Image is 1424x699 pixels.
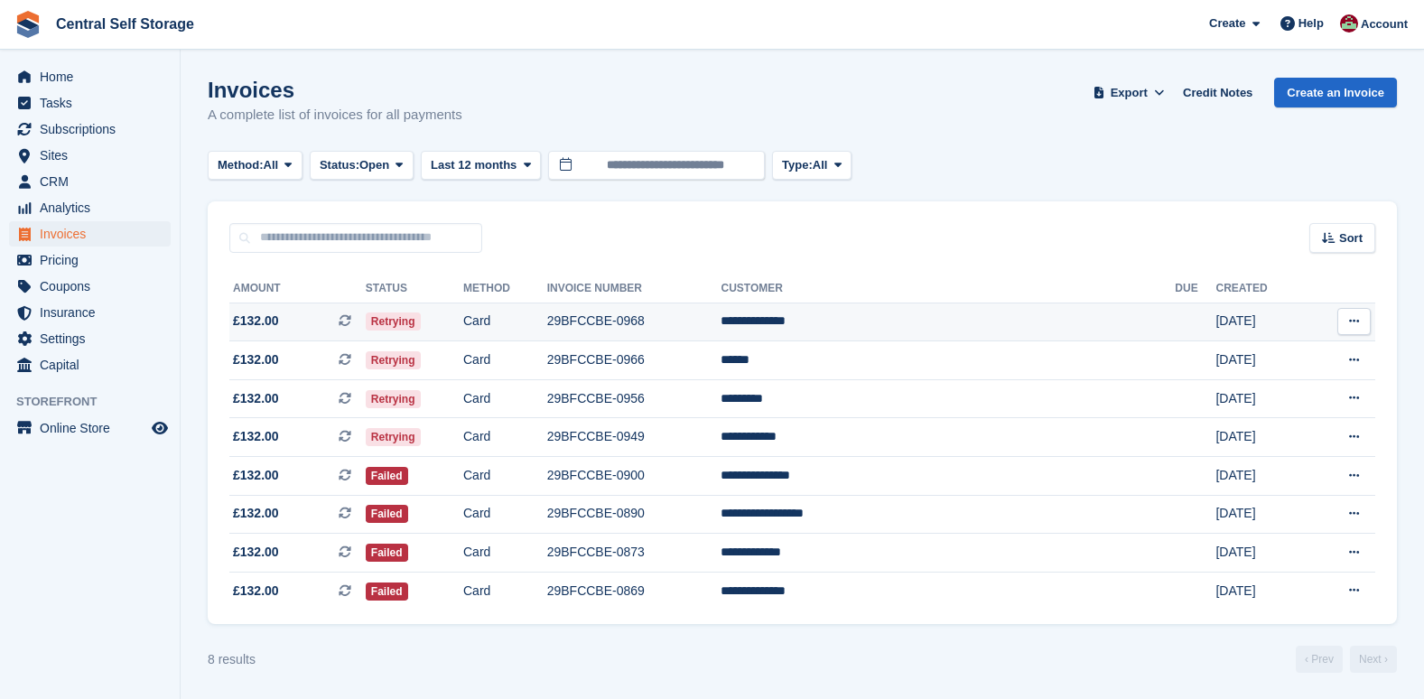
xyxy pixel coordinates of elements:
[1209,14,1245,33] span: Create
[40,195,148,220] span: Analytics
[366,467,408,485] span: Failed
[1089,78,1168,107] button: Export
[772,151,852,181] button: Type: All
[1340,14,1358,33] img: Central Self Storage Limited
[9,300,171,325] a: menu
[149,417,171,439] a: Preview store
[208,78,462,102] h1: Invoices
[208,650,256,669] div: 8 results
[40,90,148,116] span: Tasks
[1298,14,1324,33] span: Help
[40,326,148,351] span: Settings
[1350,646,1397,673] a: Next
[40,116,148,142] span: Subscriptions
[9,247,171,273] a: menu
[366,582,408,601] span: Failed
[40,352,148,377] span: Capital
[547,572,721,610] td: 29BFCCBE-0869
[40,247,148,273] span: Pricing
[40,415,148,441] span: Online Store
[233,427,279,446] span: £132.00
[1111,84,1148,102] span: Export
[9,169,171,194] a: menu
[9,415,171,441] a: menu
[9,326,171,351] a: menu
[1215,418,1308,457] td: [DATE]
[463,275,547,303] th: Method
[1361,15,1408,33] span: Account
[208,105,462,126] p: A complete list of invoices for all payments
[366,275,463,303] th: Status
[463,303,547,341] td: Card
[366,544,408,562] span: Failed
[9,195,171,220] a: menu
[547,418,721,457] td: 29BFCCBE-0949
[1215,572,1308,610] td: [DATE]
[1215,495,1308,534] td: [DATE]
[40,274,148,299] span: Coupons
[547,495,721,534] td: 29BFCCBE-0890
[463,379,547,418] td: Card
[366,390,421,408] span: Retrying
[264,156,279,174] span: All
[547,457,721,496] td: 29BFCCBE-0900
[14,11,42,38] img: stora-icon-8386f47178a22dfd0bd8f6a31ec36ba5ce8667c1dd55bd0f319d3a0aa187defe.svg
[366,428,421,446] span: Retrying
[208,151,302,181] button: Method: All
[40,221,148,247] span: Invoices
[40,64,148,89] span: Home
[229,275,366,303] th: Amount
[9,143,171,168] a: menu
[233,350,279,369] span: £132.00
[813,156,828,174] span: All
[1215,275,1308,303] th: Created
[233,504,279,523] span: £132.00
[359,156,389,174] span: Open
[16,393,180,411] span: Storefront
[40,169,148,194] span: CRM
[1215,457,1308,496] td: [DATE]
[310,151,414,181] button: Status: Open
[1215,534,1308,573] td: [DATE]
[233,582,279,601] span: £132.00
[547,275,721,303] th: Invoice Number
[1339,229,1363,247] span: Sort
[782,156,813,174] span: Type:
[1274,78,1397,107] a: Create an Invoice
[463,457,547,496] td: Card
[40,143,148,168] span: Sites
[547,303,721,341] td: 29BFCCBE-0968
[40,300,148,325] span: Insurance
[463,534,547,573] td: Card
[233,389,279,408] span: £132.00
[233,543,279,562] span: £132.00
[1292,646,1401,673] nav: Page
[1296,646,1343,673] a: Previous
[233,466,279,485] span: £132.00
[9,64,171,89] a: menu
[721,275,1175,303] th: Customer
[366,351,421,369] span: Retrying
[1176,78,1260,107] a: Credit Notes
[463,341,547,380] td: Card
[366,312,421,331] span: Retrying
[233,312,279,331] span: £132.00
[9,352,171,377] a: menu
[463,572,547,610] td: Card
[1215,303,1308,341] td: [DATE]
[547,379,721,418] td: 29BFCCBE-0956
[1215,379,1308,418] td: [DATE]
[366,505,408,523] span: Failed
[9,221,171,247] a: menu
[1215,341,1308,380] td: [DATE]
[1175,275,1215,303] th: Due
[547,534,721,573] td: 29BFCCBE-0873
[421,151,541,181] button: Last 12 months
[49,9,201,39] a: Central Self Storage
[463,495,547,534] td: Card
[463,418,547,457] td: Card
[431,156,517,174] span: Last 12 months
[218,156,264,174] span: Method:
[9,90,171,116] a: menu
[547,341,721,380] td: 29BFCCBE-0966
